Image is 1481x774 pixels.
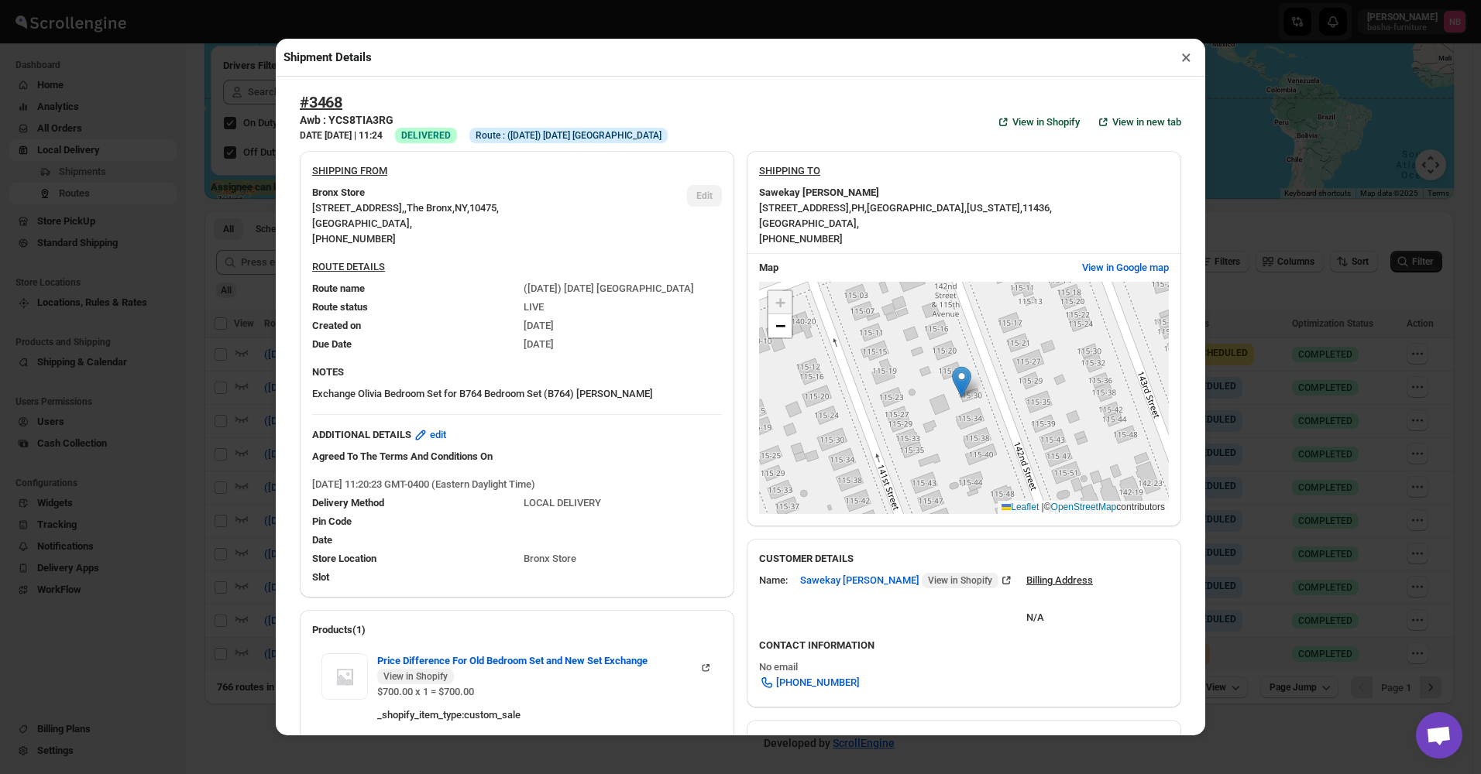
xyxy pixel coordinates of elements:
span: Route : ([DATE]) [DATE] [GEOGRAPHIC_DATA] [476,129,661,142]
span: [STREET_ADDRESS] , [312,202,404,214]
span: Route status [312,301,368,313]
p: Exchange Olivia Bedroom Set for B764 Bedroom Set (B764) [PERSON_NAME] [312,386,722,402]
h3: CUSTOMER DETAILS [759,551,1169,567]
a: Open chat [1416,712,1462,759]
span: [US_STATE] , [967,202,1022,214]
a: Price Difference For Old Bedroom Set and New Set Exchange View in Shopify [377,655,713,666]
span: 11436 , [1022,202,1052,214]
h3: CONTACT INFORMATION [759,638,1169,653]
span: Route name [312,283,365,294]
a: Leaflet [1002,502,1039,512]
span: [STREET_ADDRESS] , [759,202,851,214]
b: Sawekay [PERSON_NAME] [759,185,879,200]
span: Sawekay [PERSON_NAME] [800,573,998,588]
button: edit [404,423,455,447]
span: Agreed To The Terms And Conditions On [312,450,493,462]
span: [PHONE_NUMBER] [759,233,843,245]
span: edit [430,427,446,443]
span: Due Date [312,338,352,350]
span: + [775,293,785,312]
h2: Shipment Details [283,50,372,65]
span: , [404,202,407,214]
span: Date [312,534,332,546]
a: Zoom in [768,291,792,314]
span: PH , [851,202,867,214]
u: ROUTE DETAILS [312,261,385,272]
a: View in Shopify [986,110,1089,135]
span: [DATE] [524,320,554,331]
span: [PHONE_NUMBER] [776,675,860,690]
div: _shopify_item_type : custom_sale [377,707,713,723]
span: View in new tab [1112,115,1181,130]
b: Bronx Store [312,185,365,200]
h2: Products(1) [312,622,722,638]
span: Bronx Store [524,553,576,564]
span: | [1042,502,1044,512]
span: No email [759,661,798,673]
a: OpenStreetMap [1051,502,1117,512]
span: View in Shopify [928,574,992,587]
span: [GEOGRAPHIC_DATA] , [312,217,412,229]
span: View in Shopify [383,670,448,683]
span: 10475 , [469,202,499,214]
span: [DATE] 11:20:23 GMT-0400 (Eastern Daylight Time) [312,478,535,490]
u: SHIPPING FROM [312,165,387,176]
b: Map [759,262,778,273]
span: [DATE] [524,338,554,350]
span: Slot [312,571,329,583]
span: LIVE [524,301,544,313]
span: DELIVERED [401,130,451,141]
span: Store Location [312,553,376,564]
span: Price Difference For Old Bedroom Set and New Set Exchange [377,653,699,684]
span: Pin Code [312,515,352,527]
a: Zoom out [768,314,792,337]
b: NOTES [312,366,344,378]
b: [DATE] | 11:24 [325,130,383,141]
span: NY , [455,202,469,214]
b: ADDITIONAL DETAILS [312,427,411,443]
div: © contributors [998,501,1169,514]
img: Marker [952,366,971,398]
u: SHIPPING TO [759,165,820,176]
button: × [1175,46,1198,68]
span: LOCAL DELIVERY [524,497,601,509]
h2: Shipment Documents [759,732,1169,748]
div: Name: [759,573,788,588]
span: Delivery Method [312,497,384,509]
span: [GEOGRAPHIC_DATA] , [759,217,859,229]
span: Created on [312,320,361,331]
span: View in Shopify [1012,115,1080,130]
button: View in new tab [1086,110,1191,135]
button: #3468 [300,93,342,111]
h3: DATE [300,129,383,142]
a: [PHONE_NUMBER] [750,670,869,695]
button: View in Google map [1073,255,1178,280]
span: ([DATE]) [DATE] [GEOGRAPHIC_DATA] [524,283,694,294]
a: Sawekay [PERSON_NAME] View in Shopify [800,574,1014,586]
span: $700.00 x 1 = $700.00 [377,686,474,697]
span: View in Google map [1082,260,1169,276]
h3: Awb : YCS8TIA3RG [300,112,668,128]
span: The Bronx , [407,202,455,214]
span: − [775,316,785,335]
span: [GEOGRAPHIC_DATA] , [867,202,967,214]
span: [PHONE_NUMBER] [312,233,396,245]
div: N/A [1026,594,1093,625]
u: Billing Address [1026,574,1093,586]
img: Item [321,653,368,700]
